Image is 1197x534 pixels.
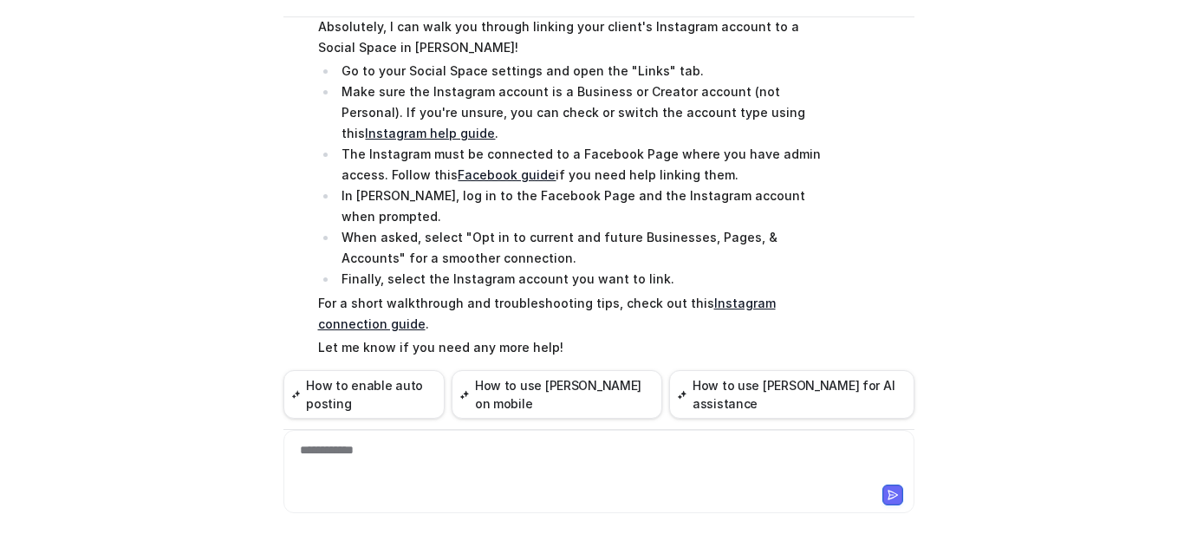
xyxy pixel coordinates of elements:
li: When asked, select "Opt in to current and future Businesses, Pages, & Accounts" for a smoother co... [337,227,825,269]
li: The Instagram must be connected to a Facebook Page where you have admin access. Follow this if yo... [337,144,825,186]
a: Instagram connection guide [318,296,776,331]
p: Let me know if you need any more help! [318,337,825,358]
button: How to enable auto posting [283,370,446,419]
p: For a short walkthrough and troubleshooting tips, check out this . [318,293,825,335]
p: Absolutely, I can walk you through linking your client's Instagram account to a Social Space in [... [318,16,825,58]
li: Finally, select the Instagram account you want to link. [337,269,825,290]
li: In [PERSON_NAME], log in to the Facebook Page and the Instagram account when prompted. [337,186,825,227]
a: Facebook guide [458,167,556,182]
li: Make sure the Instagram account is a Business or Creator account (not Personal). If you're unsure... [337,81,825,144]
button: How to use [PERSON_NAME] on mobile [452,370,662,419]
li: Go to your Social Space settings and open the "Links" tab. [337,61,825,81]
a: Instagram help guide [365,126,495,140]
button: How to use [PERSON_NAME] for AI assistance [669,370,914,419]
